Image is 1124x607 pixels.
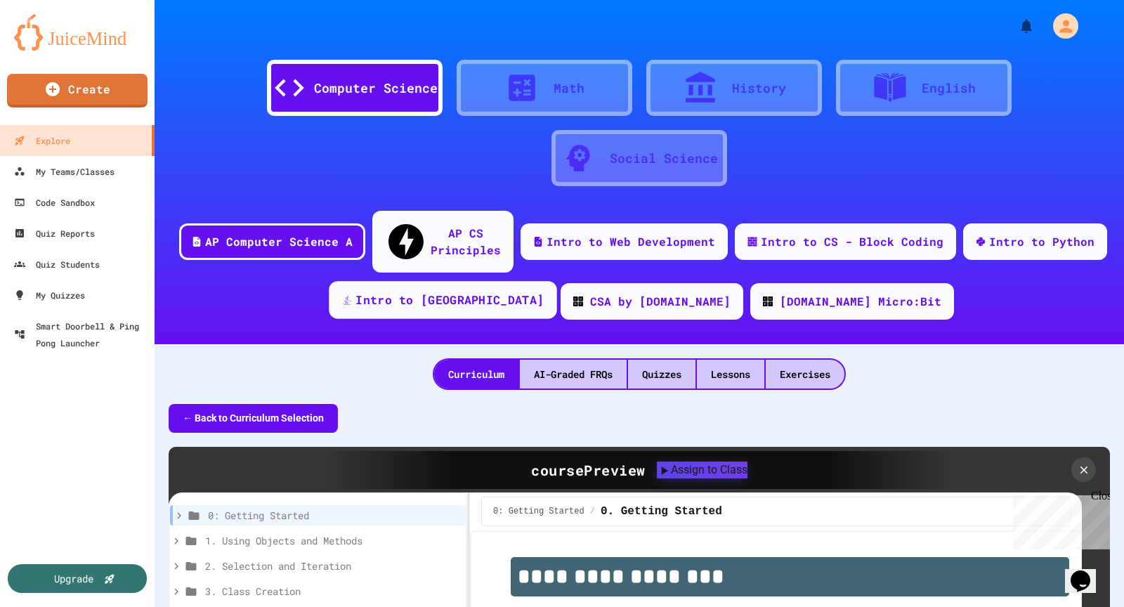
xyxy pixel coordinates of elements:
[657,462,747,478] button: Assign to Class
[531,459,646,481] div: course Preview
[628,360,695,389] div: Quizzes
[6,6,97,89] div: Chat with us now!Close
[7,74,148,107] a: Create
[14,14,140,51] img: logo-orange.svg
[590,293,731,310] div: CSA by [DOMAIN_NAME]
[54,571,93,586] div: Upgrade
[573,296,583,306] img: CODE_logo_RGB.png
[610,149,718,168] div: Social Science
[922,79,976,98] div: English
[14,132,70,149] div: Explore
[205,533,460,548] span: 1. Using Objects and Methods
[14,194,95,211] div: Code Sandbox
[434,360,518,389] div: Curriculum
[493,506,584,517] span: 0: Getting Started
[732,79,786,98] div: History
[205,559,460,573] span: 2. Selection and Iteration
[1007,490,1110,549] iframe: chat widget
[14,318,149,351] div: Smart Doorbell & Ping Pong Launcher
[14,256,100,273] div: Quiz Students
[431,225,501,259] div: AP CS Principles
[1038,10,1082,42] div: My Account
[14,163,115,180] div: My Teams/Classes
[763,296,773,306] img: CODE_logo_RGB.png
[520,360,627,389] div: AI-Graded FRQs
[554,79,584,98] div: Math
[208,508,460,523] span: 0: Getting Started
[314,79,438,98] div: Computer Science
[547,233,715,250] div: Intro to Web Development
[355,292,544,309] div: Intro to [GEOGRAPHIC_DATA]
[761,233,943,250] div: Intro to CS - Block Coding
[1065,551,1110,593] iframe: chat widget
[205,233,353,250] div: AP Computer Science A
[766,360,844,389] div: Exercises
[14,287,85,303] div: My Quizzes
[590,506,595,517] span: /
[169,404,338,433] button: ← Back to Curriculum Selection
[205,584,460,599] span: 3. Class Creation
[989,233,1094,250] div: Intro to Python
[601,503,722,520] span: 0. Getting Started
[780,293,941,310] div: [DOMAIN_NAME] Micro:Bit
[697,360,764,389] div: Lessons
[14,225,95,242] div: Quiz Reports
[992,14,1038,38] div: My Notifications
